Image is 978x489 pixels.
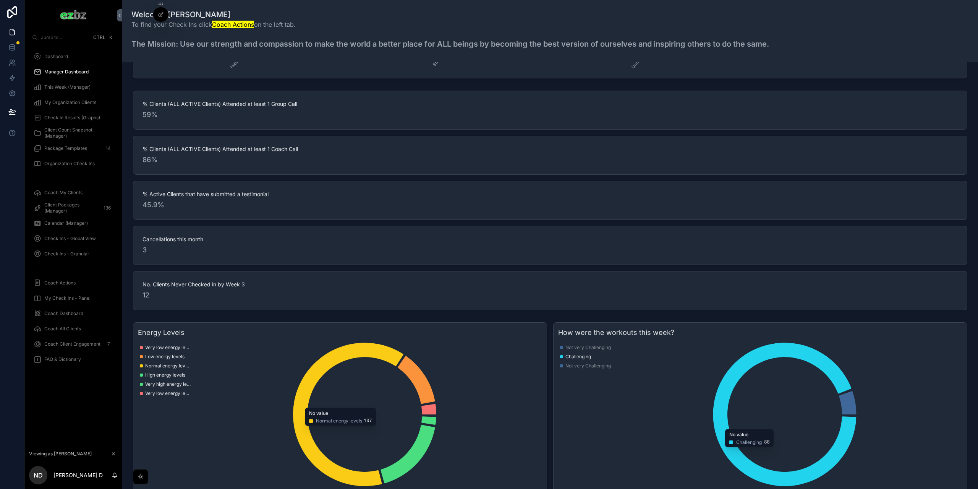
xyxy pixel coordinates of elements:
a: Client Count Snapshot (Manager) [29,126,118,140]
span: % Active Clients that have submitted a testimonial [142,190,958,198]
span: % Clients (ALL ACTIVE Clients) Attended at least 1 Group Call [142,100,958,108]
span: Not very Challenging [565,363,611,369]
span: Coach Dashboard [44,310,83,317]
a: Coach Client Engagement7 [29,337,118,351]
a: Manager Dashboard [29,65,118,79]
a: My Check Ins - Panel [29,291,118,305]
span: My Organization Clients [44,99,96,106]
span: ND [34,471,43,480]
span: This Week (Manager) [44,84,91,90]
span: K [108,34,114,41]
img: App logo [57,9,90,21]
div: chart [558,341,962,488]
span: Jump to... [41,34,89,41]
div: 7 [104,340,113,349]
span: Client Count Snapshot (Manager) [44,127,110,139]
span: 3 [142,245,958,255]
span: Not very Challenging [565,344,611,351]
span: Cancellations this month [142,236,958,243]
p: [PERSON_NAME] D [53,471,103,479]
span: My Check Ins - Panel [44,295,91,301]
span: Coach Client Engagement [44,341,100,347]
span: Manager Dashboard [44,69,89,75]
span: No. Clients Never Checked in by Week 3 [142,281,958,288]
span: 45.9% [142,200,958,210]
a: Coach My Clients [29,186,118,200]
p: To find your Check Ins click on the left tab. [131,20,769,29]
h1: Welcome [PERSON_NAME] [131,9,769,20]
span: Viewing as [PERSON_NAME] [29,451,92,457]
span: Check In Results (Graphs) [44,115,100,121]
h3: The Mission: Use our strength and compassion to make the world a better place for ALL beings by b... [131,38,769,50]
a: Coach Actions [29,276,118,290]
span: % Clients (ALL ACTIVE Clients) Attended at least 1 Coach Call [142,145,958,153]
span: Organization Check Ins [44,161,95,167]
a: Check In Results (Graphs) [29,111,118,125]
a: Calendar (Manager) [29,216,118,230]
span: Normal energy levels [145,363,191,369]
span: Challenging [565,354,591,360]
span: Low energy levels [145,354,185,360]
span: Package Templates [44,145,87,151]
a: This Week (Manager) [29,80,118,94]
span: Calendar (Manager) [44,220,88,226]
span: 59% [142,109,958,120]
div: scrollable content [24,44,122,376]
a: Coach Dashboard [29,307,118,320]
a: Package Templates14 [29,141,118,155]
span: Coach My Clients [44,190,83,196]
span: Dashboard [44,54,68,60]
span: Very high energy levels [145,381,191,387]
a: Dashboard [29,50,118,63]
span: Coach All Clients [44,326,81,332]
a: Coach All Clients [29,322,118,336]
span: Coach Actions [44,280,76,286]
span: FAQ & Dictionary [44,356,81,362]
mark: Coach Actions [212,21,254,28]
span: Check Ins - Global View [44,236,96,242]
h3: How were the workouts this week? [558,327,962,338]
span: Check Ins - Granular [44,251,89,257]
a: Check Ins - Granular [29,247,118,261]
a: FAQ & Dictionary [29,353,118,366]
span: High energy levels [145,372,185,378]
div: 14 [104,144,113,153]
a: Check Ins - Global View [29,232,118,245]
h3: Energy Levels [138,327,542,338]
span: Ctrl [92,34,106,41]
span: 12 [142,290,958,301]
a: Client Packages (Manager)136 [29,201,118,215]
button: Jump to...CtrlK [29,31,118,44]
div: chart [138,341,542,488]
div: 136 [101,203,113,213]
span: 86% [142,154,958,165]
a: Organization Check Ins [29,157,118,171]
span: Very low energy levels [145,390,191,396]
span: Client Packages (Manager) [44,202,98,214]
span: Very low energy levels [145,344,191,351]
a: My Organization Clients [29,96,118,109]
